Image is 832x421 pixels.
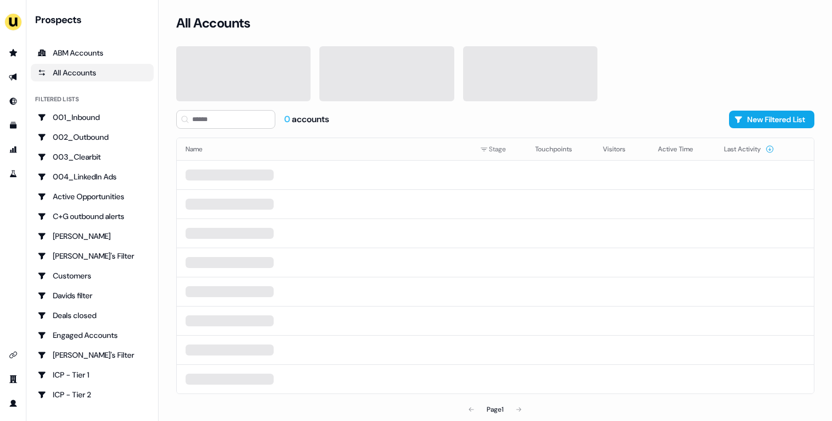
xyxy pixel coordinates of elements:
[724,139,774,159] button: Last Activity
[31,307,154,324] a: Go to Deals closed
[4,165,22,183] a: Go to experiments
[37,349,147,360] div: [PERSON_NAME]'s Filter
[37,112,147,123] div: 001_Inbound
[31,267,154,285] a: Go to Customers
[35,95,79,104] div: Filtered lists
[4,117,22,134] a: Go to templates
[31,287,154,304] a: Go to Davids filter
[31,188,154,205] a: Go to Active Opportunities
[729,111,814,128] button: New Filtered List
[31,64,154,81] a: All accounts
[31,148,154,166] a: Go to 003_Clearbit
[37,270,147,281] div: Customers
[31,386,154,403] a: Go to ICP - Tier 2
[284,113,292,125] span: 0
[37,47,147,58] div: ABM Accounts
[37,191,147,202] div: Active Opportunities
[35,13,154,26] div: Prospects
[4,370,22,388] a: Go to team
[4,395,22,412] a: Go to profile
[4,141,22,158] a: Go to attribution
[487,404,503,415] div: Page 1
[31,44,154,62] a: ABM Accounts
[4,44,22,62] a: Go to prospects
[4,346,22,364] a: Go to integrations
[37,132,147,143] div: 002_Outbound
[31,168,154,185] a: Go to 004_LinkedIn Ads
[284,113,329,125] div: accounts
[480,144,518,155] div: Stage
[31,207,154,225] a: Go to C+G outbound alerts
[31,346,154,364] a: Go to Geneviève's Filter
[37,67,147,78] div: All Accounts
[658,139,706,159] button: Active Time
[37,171,147,182] div: 004_LinkedIn Ads
[37,231,147,242] div: [PERSON_NAME]
[37,310,147,321] div: Deals closed
[37,151,147,162] div: 003_Clearbit
[37,250,147,261] div: [PERSON_NAME]'s Filter
[4,92,22,110] a: Go to Inbound
[176,15,250,31] h3: All Accounts
[177,138,471,160] th: Name
[37,330,147,341] div: Engaged Accounts
[37,389,147,400] div: ICP - Tier 2
[535,139,585,159] button: Touchpoints
[4,68,22,86] a: Go to outbound experience
[603,139,639,159] button: Visitors
[37,211,147,222] div: C+G outbound alerts
[31,326,154,344] a: Go to Engaged Accounts
[37,290,147,301] div: Davids filter
[31,128,154,146] a: Go to 002_Outbound
[37,369,147,380] div: ICP - Tier 1
[31,366,154,384] a: Go to ICP - Tier 1
[31,247,154,265] a: Go to Charlotte's Filter
[31,227,154,245] a: Go to Charlotte Stone
[31,108,154,126] a: Go to 001_Inbound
